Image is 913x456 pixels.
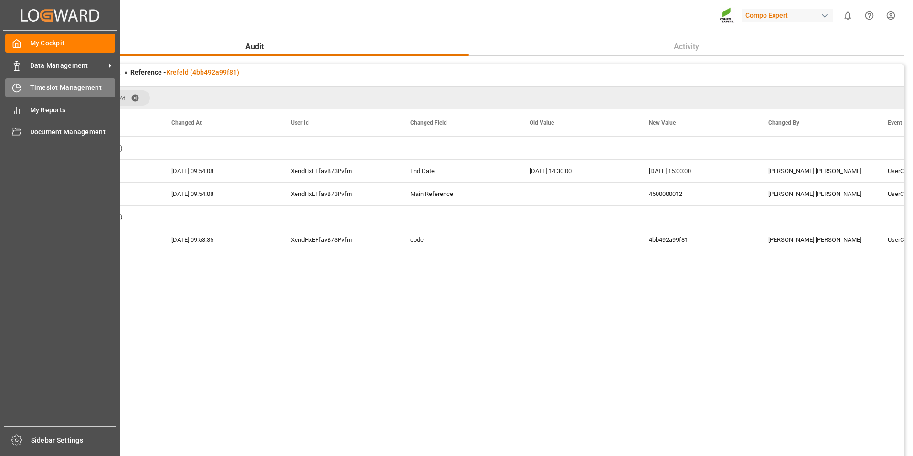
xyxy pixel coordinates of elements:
div: [PERSON_NAME] [PERSON_NAME] [757,228,876,251]
div: [DATE] 15:00:00 [637,160,757,182]
div: [PERSON_NAME] [PERSON_NAME] [757,160,876,182]
span: My Reports [30,105,116,115]
div: Compo Expert [742,9,833,22]
button: Audit [41,38,469,56]
div: [DATE] 09:54:08 [160,183,279,205]
span: Activity [670,41,703,53]
button: Activity [469,38,904,56]
div: [DATE] 09:54:08 [160,160,279,182]
span: Sidebar Settings [31,435,117,445]
span: Changed By [768,119,799,126]
span: Data Management [30,61,106,71]
span: New Value [649,119,676,126]
span: User Id [291,119,309,126]
div: 4bb492a99f81 [637,228,757,251]
a: Krefeld (4bb492a99f81) [166,68,239,76]
span: Reference - [130,68,239,76]
div: 4500000012 [637,183,757,205]
a: My Cockpit [5,34,115,53]
a: Timeslot Management [5,78,115,97]
span: My Cockpit [30,38,116,48]
span: Changed At [171,119,202,126]
span: Timeslot Management [30,83,116,93]
div: [DATE] 09:53:35 [160,228,279,251]
button: show 0 new notifications [837,5,859,26]
div: XendHxEFfavB73Pvfm [279,183,399,205]
a: My Reports [5,100,115,119]
span: Audit [242,41,267,53]
div: [PERSON_NAME] [PERSON_NAME] [757,183,876,205]
div: code [399,228,518,251]
a: Document Management [5,123,115,141]
span: Document Management [30,127,116,137]
div: XendHxEFfavB73Pvfm [279,160,399,182]
img: Screenshot%202023-09-29%20at%2010.02.21.png_1712312052.png [720,7,735,24]
span: Old Value [530,119,554,126]
div: [DATE] 14:30:00 [518,160,637,182]
div: XendHxEFfavB73Pvfm [279,228,399,251]
button: Compo Expert [742,6,837,24]
span: Event [888,119,902,126]
div: End Date [399,160,518,182]
button: Help Center [859,5,880,26]
span: Changed Field [410,119,447,126]
div: Main Reference [399,183,518,205]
